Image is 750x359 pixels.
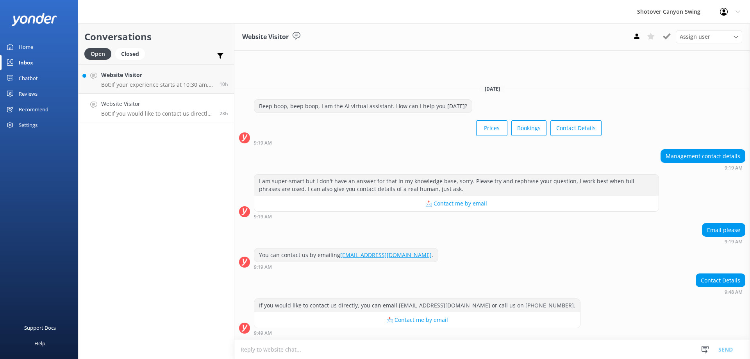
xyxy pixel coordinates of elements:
[101,110,214,117] p: Bot: If you would like to contact us directly, you can email [EMAIL_ADDRESS][DOMAIN_NAME] or call...
[661,165,745,170] div: 09:19am 17-Aug-2025 (UTC +12:00) Pacific/Auckland
[725,239,743,244] strong: 9:19 AM
[696,274,745,287] div: Contact Details
[661,150,745,163] div: Management contact details
[254,214,272,219] strong: 9:19 AM
[725,166,743,170] strong: 9:19 AM
[19,55,33,70] div: Inbox
[254,330,580,336] div: 09:49am 17-Aug-2025 (UTC +12:00) Pacific/Auckland
[725,290,743,295] strong: 9:48 AM
[84,49,115,58] a: Open
[550,120,602,136] button: Contact Details
[12,13,57,26] img: yonder-white-logo.png
[254,100,472,113] div: Beep boop, beep boop, I am the AI virtual assistant. How can I help you [DATE]?
[254,331,272,336] strong: 9:49 AM
[511,120,546,136] button: Bookings
[101,81,214,88] p: Bot: If your experience starts at 10:30 am, you can expect to be back in [GEOGRAPHIC_DATA] around...
[220,110,228,117] span: 09:48am 17-Aug-2025 (UTC +12:00) Pacific/Auckland
[702,239,745,244] div: 09:19am 17-Aug-2025 (UTC +12:00) Pacific/Auckland
[340,251,432,259] a: [EMAIL_ADDRESS][DOMAIN_NAME]
[79,64,234,94] a: Website VisitorBot:If your experience starts at 10:30 am, you can expect to be back in [GEOGRAPHI...
[480,86,505,92] span: [DATE]
[19,39,33,55] div: Home
[254,265,272,270] strong: 9:19 AM
[254,140,602,145] div: 09:19am 17-Aug-2025 (UTC +12:00) Pacific/Auckland
[19,86,37,102] div: Reviews
[476,120,507,136] button: Prices
[680,32,710,41] span: Assign user
[254,312,580,328] button: 📩 Contact me by email
[84,48,111,60] div: Open
[101,100,214,108] h4: Website Visitor
[676,30,742,43] div: Assign User
[24,320,56,336] div: Support Docs
[101,71,214,79] h4: Website Visitor
[84,29,228,44] h2: Conversations
[254,248,438,262] div: You can contact us by emailing .
[115,49,149,58] a: Closed
[19,102,48,117] div: Recommend
[115,48,145,60] div: Closed
[254,299,580,312] div: If you would like to contact us directly, you can email [EMAIL_ADDRESS][DOMAIN_NAME] or call us o...
[254,196,659,211] button: 📩 Contact me by email
[19,117,37,133] div: Settings
[19,70,38,86] div: Chatbot
[254,264,438,270] div: 09:19am 17-Aug-2025 (UTC +12:00) Pacific/Auckland
[34,336,45,351] div: Help
[254,214,659,219] div: 09:19am 17-Aug-2025 (UTC +12:00) Pacific/Auckland
[79,94,234,123] a: Website VisitorBot:If you would like to contact us directly, you can email [EMAIL_ADDRESS][DOMAIN...
[702,223,745,237] div: Email please
[696,289,745,295] div: 09:48am 17-Aug-2025 (UTC +12:00) Pacific/Auckland
[254,141,272,145] strong: 9:19 AM
[220,81,228,88] span: 10:31pm 17-Aug-2025 (UTC +12:00) Pacific/Auckland
[242,32,289,42] h3: Website Visitor
[254,175,659,195] div: I am super-smart but I don't have an answer for that in my knowledge base, sorry. Please try and ...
